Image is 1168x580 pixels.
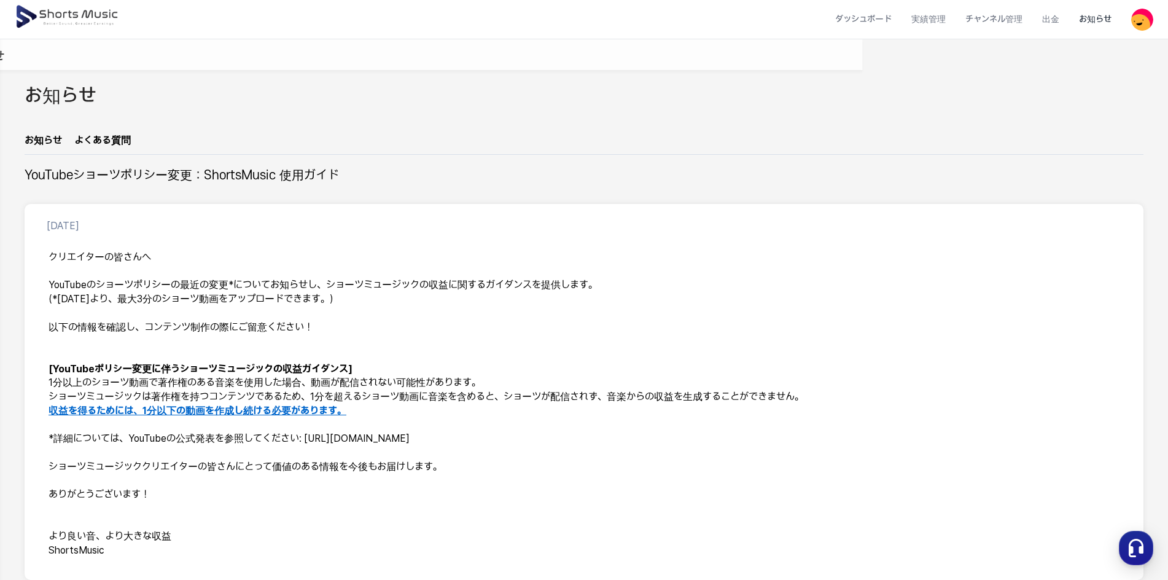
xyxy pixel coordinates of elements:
[49,544,1119,558] p: ShortsMusic
[49,530,1119,544] p: より良い音、より大きな収益
[49,376,1119,390] p: 1分以上のショーツ動画で著作権のある音楽を使用した場合、動画が配信されない可能性があります。
[47,219,79,233] p: [DATE]
[956,3,1032,36] a: チャンネル管理
[1069,3,1121,36] a: お知らせ
[49,293,333,305] em: (*[DATE]より、最大3分のショーツ動画をアップロードできます。)
[25,133,62,154] a: お知らせ
[1032,3,1069,36] a: 出金
[49,251,1119,265] h3: クリエイターの皆さんへ
[49,405,346,417] u: 収益を得るためには、1分以下の動画を作成し続ける必要があります。
[825,3,901,36] a: ダッシュボード
[44,47,310,63] a: プラットフォーム改修およびサービス再開のお知らせ
[49,321,1119,335] p: 以下の情報を確認し、コンテンツ制作の際にご留意ください！
[901,3,956,36] a: 実績管理
[49,488,1119,502] p: ありがとうございます！
[49,278,1119,292] p: YouTubeのショーツポリシーの最近の変更*についてお知らせし、ショーツミュージックの収益に関するガイダンスを提供します。
[25,47,39,62] img: 알림 아이콘
[49,363,352,375] strong: [YouTubeポリシー変更に伴うショーツミュージックの収益ガイダンス]
[49,460,1119,474] p: ショーツミュージッククリエイターの皆さんにとって価値のある情報を今後もお届けします。
[74,133,131,154] a: よくある質問
[25,82,96,110] h2: お知らせ
[49,390,1119,404] p: ショーツミュージックは著作権を持つコンテンツであるため、1分を超えるショーツ動画に音楽を含めると、ショーツが配信されず、音楽からの収益を生成することができません。
[25,167,339,184] h2: YouTubeショーツポリシー変更：ShortsMusic 使用ガイド
[1131,9,1153,31] img: 사용자 이미지
[49,432,1119,446] p: *詳細については、YouTubeの公式発表を参照してください: [URL][DOMAIN_NAME]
